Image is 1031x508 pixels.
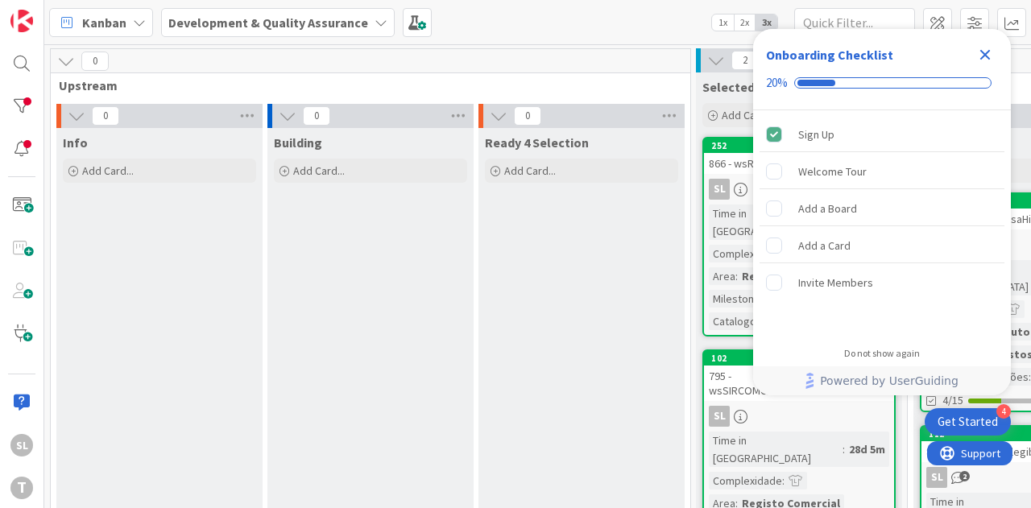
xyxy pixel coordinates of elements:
b: Development & Quality Assurance [168,14,368,31]
span: Add Card... [722,108,773,122]
div: Welcome Tour is incomplete. [760,154,1004,189]
div: 102 [704,351,894,366]
div: 28d 5m [845,440,889,458]
div: 20% [766,76,788,90]
a: Powered by UserGuiding [761,366,1003,395]
span: Info [63,134,88,151]
span: 0 [514,106,541,126]
span: 0 [303,106,330,126]
div: Invite Members is incomplete. [760,265,1004,300]
div: Welcome Tour [798,162,867,181]
span: 1x [712,14,734,31]
div: Complexidade [709,245,782,262]
span: : [782,472,785,489]
div: Catalogo Aplicações [709,312,811,330]
div: Add a Board is incomplete. [760,191,1004,226]
div: Sign Up [798,125,834,144]
div: Invite Members [798,273,873,292]
span: : [843,440,845,458]
div: SL [926,467,947,488]
span: Kanban [82,13,126,32]
div: SL [10,434,33,456]
div: Do not show again [844,347,920,360]
div: 4 [996,404,1011,419]
div: Close Checklist [972,42,998,68]
div: Registo Automóvel [738,267,849,285]
span: 0 [81,52,109,71]
div: Checklist Container [753,29,1011,395]
div: Add a Card is incomplete. [760,228,1004,263]
span: Support [34,2,73,22]
span: Add Card... [82,163,134,178]
span: Powered by UserGuiding [820,371,959,390]
div: 795 - wsSIRCOMConstituicaoEntidadeNSR [704,366,894,401]
div: 252866 - wsRAPesquisaCaracteristicas [704,138,894,174]
div: 102795 - wsSIRCOMConstituicaoEntidadeNSR [704,351,894,401]
div: Milestone [709,290,760,308]
span: Add Card... [293,163,345,178]
span: 2 [731,51,759,70]
div: 252 [704,138,894,153]
span: 0 [92,106,119,126]
div: Complexidade [709,472,782,489]
span: : [1029,368,1031,386]
div: Time in [GEOGRAPHIC_DATA] [709,432,843,467]
div: Onboarding Checklist [766,45,893,64]
div: Sign Up is complete. [760,117,1004,152]
span: 4/15 [942,392,963,409]
div: 866 - wsRAPesquisaCaracteristicas [704,153,894,174]
span: 2 [959,471,970,481]
span: : [735,267,738,285]
div: T [10,477,33,499]
span: Ready 4 Selection [485,134,589,151]
div: Area [709,267,735,285]
div: Checklist items [753,110,1011,337]
div: SL [709,406,730,427]
span: Add Card... [504,163,556,178]
img: Visit kanbanzone.com [10,10,33,32]
div: SL [704,406,894,427]
div: 252 [711,140,894,151]
span: Building [274,134,322,151]
span: Upstream [59,77,670,93]
input: Quick Filter... [794,8,915,37]
div: Footer [753,366,1011,395]
span: 2x [734,14,756,31]
div: Checklist progress: 20% [766,76,998,90]
div: Open Get Started checklist, remaining modules: 4 [925,408,1011,436]
div: Time in [GEOGRAPHIC_DATA] [709,204,843,240]
span: Selected [702,79,755,95]
div: SL [704,179,894,200]
div: Get Started [938,414,998,430]
span: 3x [756,14,777,31]
div: 102 [711,353,894,364]
div: SL [709,179,730,200]
div: Add a Card [798,236,851,255]
div: Add a Board [798,199,857,218]
a: 252866 - wsRAPesquisaCaracteristicasSLTime in [GEOGRAPHIC_DATA]:28d 5mComplexidade:Area:Registo A... [702,137,896,337]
